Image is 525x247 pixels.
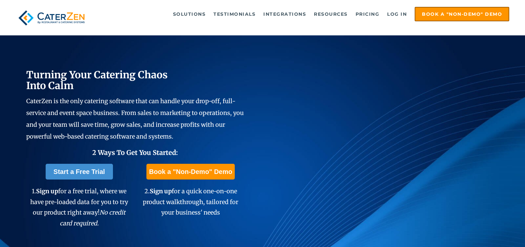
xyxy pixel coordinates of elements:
a: Resources [311,8,351,21]
a: Solutions [170,8,209,21]
a: Book a "Non-Demo" Demo [415,7,509,21]
img: caterzen [16,7,87,29]
a: Log in [384,8,410,21]
span: CaterZen is the only catering software that can handle your drop-off, full-service and event spac... [26,97,244,140]
iframe: Help widget launcher [467,221,518,240]
em: No credit card required. [60,209,126,227]
a: Testimonials [210,8,259,21]
a: Book a "Non-Demo" Demo [146,164,235,180]
span: Sign up [150,187,172,195]
a: Integrations [260,8,309,21]
span: Sign up [36,187,58,195]
span: 2. for a quick one-on-one product walkthrough, tailored for your business' needs [143,187,238,216]
span: 1. for a free trial, where we have pre-loaded data for you to try our product right away! [30,187,128,227]
span: Turning Your Catering Chaos Into Calm [26,68,168,92]
div: Navigation Menu [100,7,509,21]
a: Pricing [352,8,383,21]
a: Start a Free Trial [46,164,113,180]
span: 2 Ways To Get You Started: [92,148,178,157]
